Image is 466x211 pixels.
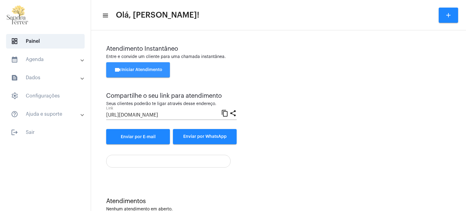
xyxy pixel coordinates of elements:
span: Enviar por E-mail [121,135,156,139]
div: Seus clientes poderão te ligar através desse endereço. [106,102,237,106]
button: Enviar por WhatsApp [173,129,237,144]
a: Enviar por E-mail [106,129,170,144]
mat-icon: content_copy [221,109,228,117]
mat-icon: add [445,12,452,19]
span: sidenav icon [11,92,18,100]
mat-icon: sidenav icon [11,111,18,118]
mat-icon: videocam [114,66,121,73]
button: Iniciar Atendimento [106,62,170,77]
mat-icon: sidenav icon [11,56,18,63]
span: Sair [6,125,85,140]
mat-icon: sidenav icon [11,74,18,81]
mat-panel-title: Agenda [11,56,81,63]
span: sidenav icon [11,38,18,45]
span: Olá, [PERSON_NAME]! [116,10,199,20]
mat-expansion-panel-header: sidenav iconAjuda e suporte [4,107,91,121]
span: Configurações [6,89,85,103]
span: Painel [6,34,85,49]
img: 87cae55a-51f6-9edc-6e8c-b06d19cf5cca.png [5,3,30,27]
div: Entre e convide um cliente para uma chamada instantânea. [106,55,451,59]
span: Enviar por WhatsApp [183,134,227,139]
mat-icon: sidenav icon [11,129,18,136]
mat-icon: sidenav icon [102,12,108,19]
span: Iniciar Atendimento [114,68,162,72]
mat-icon: share [229,109,237,117]
mat-panel-title: Dados [11,74,81,81]
div: Compartilhe o seu link para atendimento [106,93,237,99]
div: Atendimentos [106,198,451,205]
div: Atendimento Instantâneo [106,46,451,52]
mat-expansion-panel-header: sidenav iconAgenda [4,52,91,67]
mat-panel-title: Ajuda e suporte [11,111,81,118]
mat-expansion-panel-header: sidenav iconDados [4,70,91,85]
